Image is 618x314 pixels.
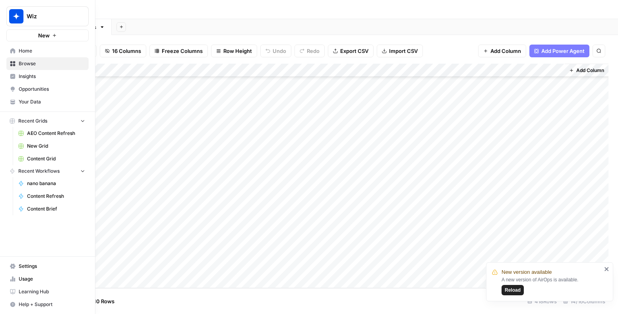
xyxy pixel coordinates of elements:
[15,127,89,140] a: AEO Content Refresh
[18,117,47,125] span: Recent Grids
[9,9,23,23] img: Wiz Logo
[19,301,85,308] span: Help + Support
[478,45,526,57] button: Add Column
[273,47,286,55] span: Undo
[340,47,368,55] span: Export CSV
[223,47,252,55] span: Row Height
[27,205,85,213] span: Content Brief
[328,45,374,57] button: Export CSV
[19,288,85,295] span: Learning Hub
[505,287,521,294] span: Reload
[6,6,89,26] button: Workspace: Wiz
[27,193,85,200] span: Content Refresh
[6,29,89,41] button: New
[502,276,602,295] div: A new version of AirOps is available.
[576,67,604,74] span: Add Column
[502,285,524,295] button: Reload
[27,180,85,187] span: nano banana
[502,268,552,276] span: New version available
[490,47,521,55] span: Add Column
[19,263,85,270] span: Settings
[6,273,89,285] a: Usage
[19,47,85,55] span: Home
[560,295,608,308] div: 14/16 Columns
[6,70,89,83] a: Insights
[6,285,89,298] a: Learning Hub
[524,295,560,308] div: 418 Rows
[27,142,85,150] span: New Grid
[6,57,89,70] a: Browse
[377,45,423,57] button: Import CSV
[112,47,141,55] span: 16 Columns
[529,45,589,57] button: Add Power Agent
[27,130,85,137] span: AEO Content Refresh
[6,83,89,96] a: Opportunities
[19,73,85,80] span: Insights
[19,60,85,67] span: Browse
[18,168,60,175] span: Recent Workflows
[566,65,607,76] button: Add Column
[15,140,89,152] a: New Grid
[15,203,89,215] a: Content Brief
[389,47,418,55] span: Import CSV
[27,155,85,162] span: Content Grid
[162,47,203,55] span: Freeze Columns
[604,266,610,272] button: close
[6,45,89,57] a: Home
[541,47,585,55] span: Add Power Agent
[6,96,89,108] a: Your Data
[19,86,85,93] span: Opportunities
[27,12,75,20] span: Wiz
[15,152,89,165] a: Content Grid
[19,98,85,105] span: Your Data
[38,31,50,39] span: New
[100,45,146,57] button: 16 Columns
[6,115,89,127] button: Recent Grids
[211,45,257,57] button: Row Height
[6,298,89,311] button: Help + Support
[15,190,89,203] a: Content Refresh
[19,275,85,283] span: Usage
[149,45,208,57] button: Freeze Columns
[6,165,89,177] button: Recent Workflows
[307,47,320,55] span: Redo
[294,45,325,57] button: Redo
[6,260,89,273] a: Settings
[83,297,114,305] span: Add 10 Rows
[260,45,291,57] button: Undo
[15,177,89,190] a: nano banana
